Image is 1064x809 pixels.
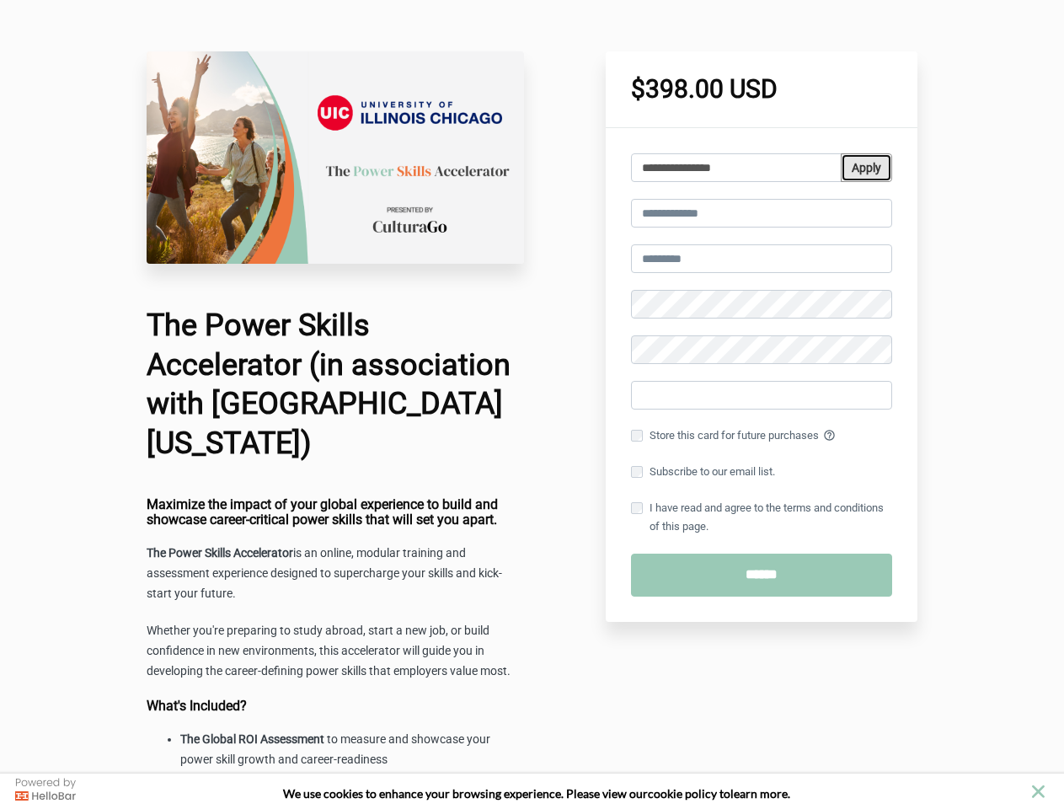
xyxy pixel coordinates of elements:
li: to measure and showcase your power skill growth and career-readiness [180,730,524,770]
iframe: Secure card payment input frame [640,382,883,412]
button: close [1028,781,1049,802]
strong: The Global ROI Assessment [180,732,324,746]
h4: Maximize the impact of your global experience to build and showcase career-critical power skills ... [147,497,524,527]
label: I have read and agree to the terms and conditions of this page. [631,499,892,536]
button: Apply [841,153,892,182]
strong: The Power Skills Accelerator [147,546,293,560]
input: Store this card for future purchases [631,430,643,442]
label: Subscribe to our email list. [631,463,775,481]
img: 2e6ed07-6035-c5ec-71dc-78a87b8cb0a8_UIC_.png [147,51,524,264]
input: Subscribe to our email list. [631,466,643,478]
strong: to [719,786,730,801]
input: I have read and agree to the terms and conditions of this page. [631,502,643,514]
h1: The Power Skills Accelerator (in association with [GEOGRAPHIC_DATA][US_STATE]) [147,306,524,463]
span: learn more. [730,786,790,801]
p: is an online, modular training and assessment experience designed to supercharge your skills and ... [147,544,524,604]
h4: What's Included? [147,699,524,714]
label: Store this card for future purchases [631,426,892,445]
span: We use cookies to enhance your browsing experience. Please view our [283,786,648,801]
a: cookie policy [648,786,717,801]
p: Whether you're preparing to study abroad, start a new job, or build confidence in new environment... [147,621,524,682]
h1: $398.00 USD [631,77,892,102]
